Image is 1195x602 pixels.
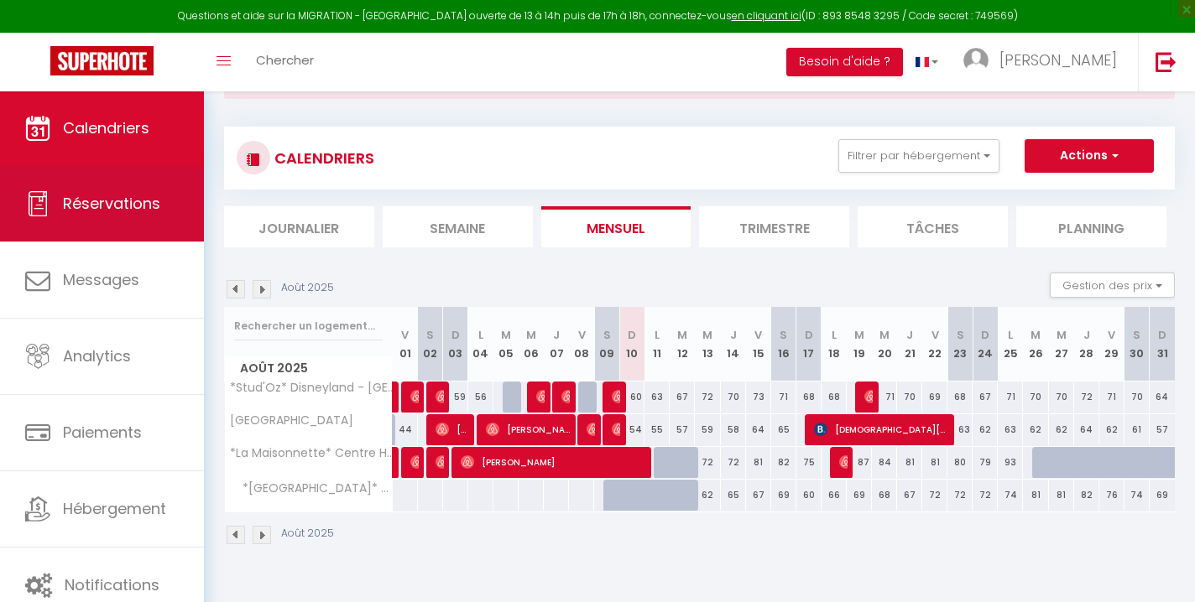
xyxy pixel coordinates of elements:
div: 62 [1049,414,1074,445]
div: 70 [1023,381,1048,413]
div: 87 [847,447,872,478]
th: 02 [418,307,443,381]
th: 24 [973,307,998,381]
div: 70 [721,381,746,413]
h3: CALENDRIERS [270,139,374,177]
div: 71 [872,381,897,413]
div: 81 [897,447,922,478]
abbr: D [628,327,636,343]
th: 09 [594,307,619,381]
th: 22 [922,307,947,381]
abbr: L [1008,327,1013,343]
div: 72 [1074,381,1099,413]
div: 62 [1099,414,1125,445]
th: 25 [998,307,1023,381]
li: Journalier [224,206,374,247]
abbr: M [526,327,536,343]
abbr: M [854,327,864,343]
span: [PERSON_NAME] [486,413,570,445]
abbr: S [603,327,611,343]
div: 81 [746,447,771,478]
div: 64 [1074,414,1099,445]
th: 10 [619,307,644,381]
abbr: L [832,327,837,343]
div: 69 [922,381,947,413]
div: 81 [1049,480,1074,511]
abbr: V [931,327,939,343]
li: Planning [1016,206,1166,247]
div: 64 [1150,381,1175,413]
abbr: V [578,327,586,343]
abbr: L [478,327,483,343]
abbr: J [1083,327,1090,343]
div: 69 [1150,480,1175,511]
span: *Stud'Oz* Disneyland - [GEOGRAPHIC_DATA] [227,381,395,394]
div: 70 [897,381,922,413]
th: 08 [569,307,594,381]
div: 44 [393,414,418,445]
span: Paiements [63,422,142,443]
abbr: J [553,327,560,343]
div: 84 [872,447,897,478]
span: [PERSON_NAME] [436,413,469,445]
th: 27 [1049,307,1074,381]
div: 76 [1099,480,1125,511]
span: Notifications [65,574,159,595]
abbr: M [501,327,511,343]
div: 80 [947,447,973,478]
th: 30 [1125,307,1150,381]
div: 64 [746,414,771,445]
div: 71 [1099,381,1125,413]
abbr: D [805,327,813,343]
th: 06 [519,307,544,381]
span: [PERSON_NAME] [839,446,848,478]
div: 73 [746,381,771,413]
div: 82 [1074,480,1099,511]
span: Calendriers [63,117,149,138]
div: 81 [1023,480,1048,511]
button: Gestion des prix [1050,272,1175,298]
div: 70 [1125,381,1150,413]
abbr: D [981,327,989,343]
span: [PERSON_NAME] [587,413,595,445]
div: 71 [771,381,796,413]
div: 60 [796,480,822,511]
div: 72 [695,447,720,478]
div: 59 [695,414,720,445]
div: 72 [695,381,720,413]
li: Mensuel [541,206,691,247]
span: Messages [63,269,139,290]
abbr: J [730,327,737,343]
span: [PERSON_NAME] [999,49,1117,70]
div: 74 [998,480,1023,511]
th: 18 [822,307,847,381]
div: 65 [771,414,796,445]
th: 28 [1074,307,1099,381]
th: 11 [644,307,670,381]
th: 15 [746,307,771,381]
img: logout [1156,51,1177,72]
span: [PERSON_NAME] [561,381,570,413]
span: [PERSON_NAME] [612,413,620,445]
div: 58 [721,414,746,445]
abbr: M [702,327,712,343]
div: 67 [670,381,695,413]
div: 69 [847,480,872,511]
th: 19 [847,307,872,381]
span: Réservations [63,193,160,214]
th: 23 [947,307,973,381]
div: 74 [1125,480,1150,511]
div: 81 [922,447,947,478]
div: 62 [1023,414,1048,445]
span: [PERSON_NAME] [410,446,419,478]
button: Filtrer par hébergement [838,139,999,173]
img: Super Booking [50,46,154,75]
abbr: D [451,327,460,343]
th: 13 [695,307,720,381]
th: 21 [897,307,922,381]
th: 14 [721,307,746,381]
th: 04 [468,307,493,381]
abbr: S [1133,327,1140,343]
p: Août 2025 [281,280,334,296]
div: 68 [796,381,822,413]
